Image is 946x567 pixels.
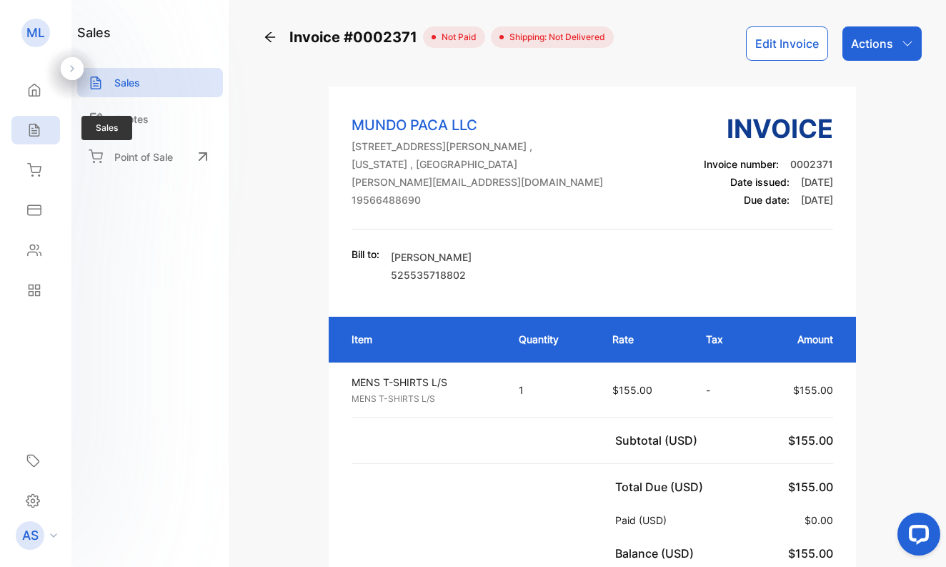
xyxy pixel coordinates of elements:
span: Sales [81,116,132,140]
p: 525535718802 [391,267,472,282]
h3: Invoice [704,109,833,148]
p: Rate [612,332,677,347]
p: 19566488690 [352,192,603,207]
p: 1 [519,383,584,398]
p: Balance (USD) [615,545,699,562]
span: Shipping: Not Delivered [504,31,605,44]
p: MUNDO PACA LLC [352,114,603,136]
p: Sales [114,75,140,90]
span: Invoice #0002371 [289,26,423,48]
button: Edit Invoice [746,26,828,61]
p: Actions [851,35,893,52]
iframe: LiveChat chat widget [886,507,946,567]
p: Quotes [114,112,149,127]
span: $155.00 [612,384,652,396]
span: $0.00 [805,514,833,526]
h1: sales [77,23,111,42]
p: Subtotal (USD) [615,432,703,449]
p: Bill to: [352,247,379,262]
p: - [706,383,740,398]
p: [PERSON_NAME] [391,250,472,265]
p: [STREET_ADDRESS][PERSON_NAME] , [352,139,603,154]
a: Quotes [77,104,223,134]
span: 0002371 [790,158,833,170]
span: $155.00 [793,384,833,396]
a: Point of Sale [77,141,223,172]
span: Date issued: [730,176,790,188]
p: Item [352,332,490,347]
span: $155.00 [788,433,833,448]
span: Invoice number: [704,158,779,170]
span: Due date: [744,194,790,206]
p: ML [26,24,45,42]
p: Point of Sale [114,149,173,164]
p: AS [22,526,39,545]
p: [PERSON_NAME][EMAIL_ADDRESS][DOMAIN_NAME] [352,174,603,189]
p: Tax [706,332,740,347]
button: Actions [842,26,922,61]
p: MENS T-SHIRTS L/S [352,393,493,405]
span: not paid [436,31,477,44]
p: [US_STATE] , [GEOGRAPHIC_DATA] [352,157,603,172]
span: [DATE] [801,194,833,206]
p: Total Due (USD) [615,478,709,495]
span: $155.00 [788,480,833,494]
span: $155.00 [788,546,833,561]
p: Quantity [519,332,584,347]
a: Sales [77,68,223,97]
span: [DATE] [801,176,833,188]
p: MENS T-SHIRTS L/S [352,375,493,390]
p: Paid (USD) [615,513,672,528]
p: Amount [769,332,833,347]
